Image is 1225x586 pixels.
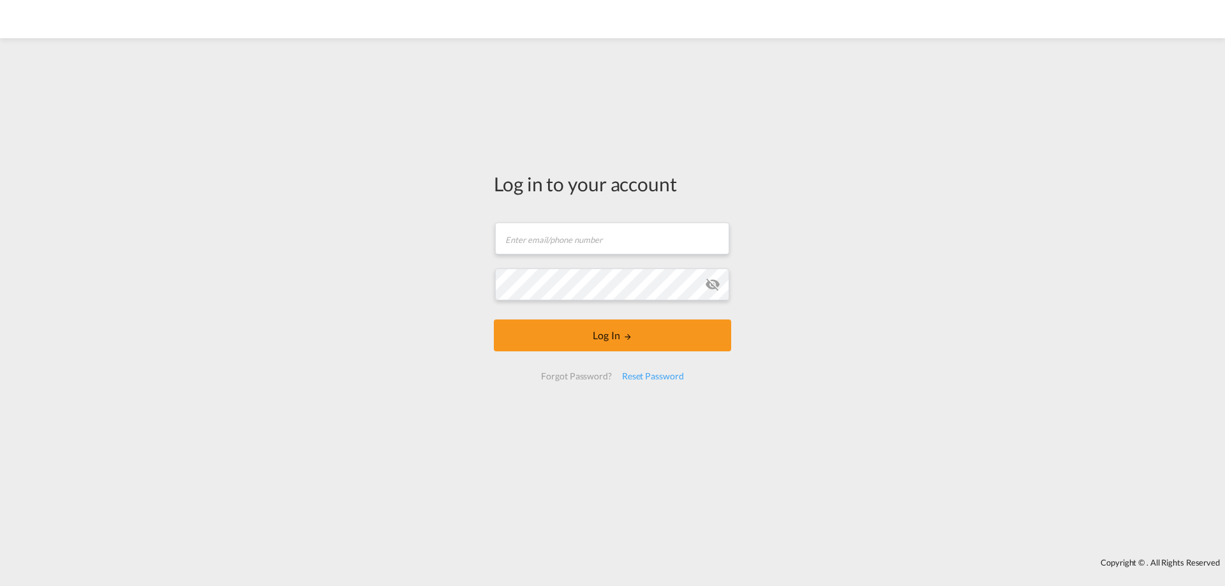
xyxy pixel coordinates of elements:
button: LOGIN [494,319,731,351]
md-icon: icon-eye-off [705,277,720,292]
div: Reset Password [617,365,689,388]
input: Enter email/phone number [495,223,729,254]
div: Forgot Password? [536,365,616,388]
div: Log in to your account [494,170,731,197]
